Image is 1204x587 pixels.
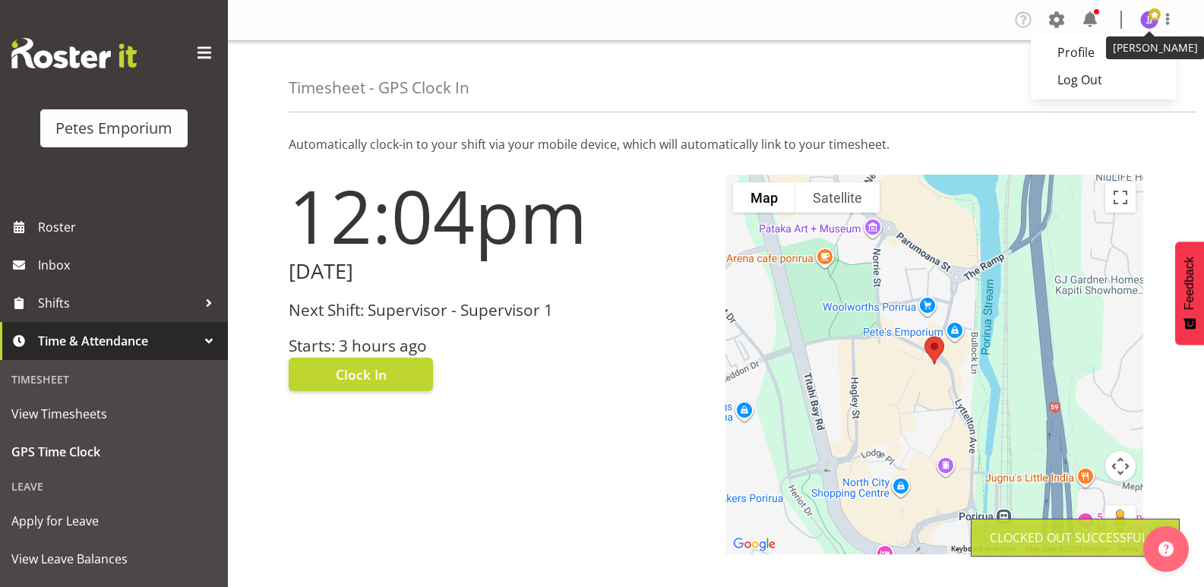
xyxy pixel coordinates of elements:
div: Clocked out Successfully [990,529,1161,547]
button: Keyboard shortcuts [951,544,1016,554]
img: Google [729,535,779,554]
h3: Next Shift: Supervisor - Supervisor 1 [289,301,707,319]
a: Open this area in Google Maps (opens a new window) [729,535,779,554]
button: Show street map [733,182,795,213]
h1: 12:04pm [289,175,707,257]
span: View Leave Balances [11,548,216,570]
a: View Leave Balances [4,540,224,578]
a: Log Out [1031,66,1177,93]
button: Drag Pegman onto the map to open Street View [1105,506,1136,536]
span: GPS Time Clock [11,440,216,463]
h3: Starts: 3 hours ago [289,337,707,355]
span: Clock In [336,365,387,384]
div: Leave [4,471,224,502]
span: Shifts [38,292,198,314]
button: Feedback - Show survey [1175,241,1204,345]
h4: Timesheet - GPS Clock In [289,79,469,96]
a: GPS Time Clock [4,433,224,471]
span: Roster [38,216,220,238]
img: Rosterit website logo [11,38,137,68]
span: View Timesheets [11,402,216,425]
span: Feedback [1183,257,1196,310]
div: Petes Emporium [55,117,172,140]
img: help-xxl-2.png [1158,541,1174,557]
a: Apply for Leave [4,502,224,540]
img: janelle-jonkers702.jpg [1140,11,1158,29]
button: Toggle fullscreen view [1105,182,1136,213]
span: Time & Attendance [38,330,198,352]
p: Automatically clock-in to your shift via your mobile device, which will automatically link to you... [289,135,1143,153]
a: Profile [1031,39,1177,66]
button: Map camera controls [1105,451,1136,481]
span: Inbox [38,254,220,276]
a: View Timesheets [4,395,224,433]
button: Clock In [289,358,433,391]
h2: [DATE] [289,260,707,283]
div: Timesheet [4,364,224,395]
button: Show satellite imagery [795,182,880,213]
span: Apply for Leave [11,510,216,532]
